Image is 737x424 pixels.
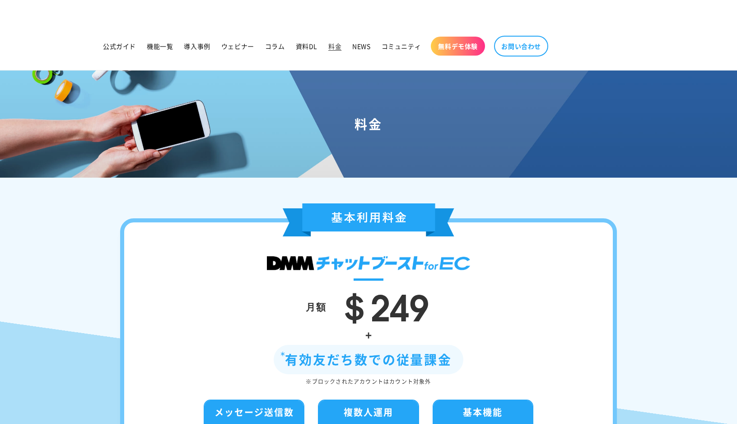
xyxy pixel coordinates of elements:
a: 資料DL [290,37,323,56]
span: NEWS [352,42,370,50]
span: 料金 [328,42,341,50]
a: 導入事例 [178,37,215,56]
span: 公式ガイド [103,42,136,50]
a: 無料デモ体験 [431,37,485,56]
div: 有効友だち数での従量課金 [274,345,463,374]
span: 資料DL [296,42,317,50]
div: + [151,325,586,344]
a: お問い合わせ [494,36,548,57]
div: メッセージ送信数 [205,400,303,424]
img: DMMチャットブースト [267,256,470,270]
a: ウェビナー [216,37,260,56]
span: 機能一覧 [147,42,173,50]
a: コミュニティ [376,37,427,56]
img: 基本利用料金 [283,203,454,236]
a: コラム [260,37,290,56]
h1: 料金 [11,116,726,132]
div: 複数人運用 [319,400,418,424]
a: 料金 [323,37,347,56]
span: 無料デモ体験 [438,42,478,50]
span: 導入事例 [184,42,210,50]
div: 基本機能 [434,400,532,424]
span: コミュニティ [382,42,421,50]
span: ウェビナー [221,42,254,50]
a: NEWS [347,37,376,56]
span: コラム [265,42,285,50]
span: お問い合わせ [501,42,541,50]
span: ＄249 [336,278,429,331]
div: ※ブロックされたアカウントはカウント対象外 [151,377,586,386]
a: 機能一覧 [141,37,178,56]
a: 公式ガイド [98,37,141,56]
div: 月額 [306,298,327,315]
